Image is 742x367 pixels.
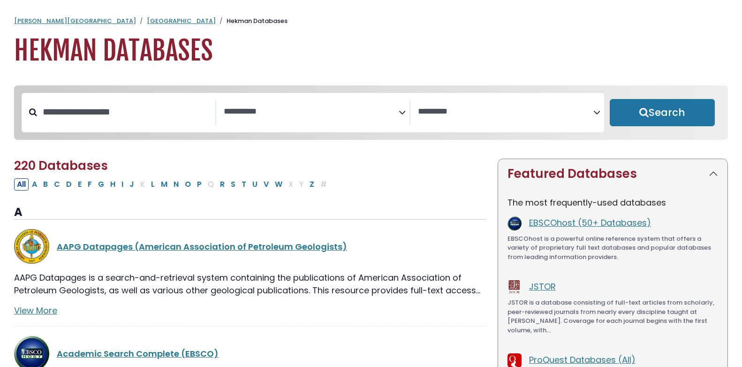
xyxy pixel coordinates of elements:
[57,241,347,252] a: AAPG Datapages (American Association of Petroleum Geologists)
[507,196,718,209] p: The most frequently-used databases
[37,104,215,120] input: Search database by title or keyword
[217,178,227,191] button: Filter Results R
[14,178,29,191] button: All
[171,178,182,191] button: Filter Results N
[261,178,272,191] button: Filter Results V
[14,178,331,190] div: Alpha-list to filter by first letter of database name
[29,178,40,191] button: Filter Results A
[127,178,137,191] button: Filter Results J
[75,178,84,191] button: Filter Results E
[529,281,556,292] a: JSTOR
[14,271,486,297] p: AAPG Datapages is a search-and-retrieval system containing the publications of American Associati...
[40,178,51,191] button: Filter Results B
[63,178,75,191] button: Filter Results D
[498,159,727,189] button: Featured Databases
[148,178,158,191] button: Filter Results L
[182,178,194,191] button: Filter Results O
[147,16,216,25] a: [GEOGRAPHIC_DATA]
[14,305,57,316] a: View More
[158,178,170,191] button: Filter Results M
[307,178,317,191] button: Filter Results Z
[529,354,636,366] a: ProQuest Databases (All)
[14,16,136,25] a: [PERSON_NAME][GEOGRAPHIC_DATA]
[51,178,63,191] button: Filter Results C
[224,107,399,117] textarea: Search
[85,178,95,191] button: Filter Results F
[14,35,728,67] h1: Hekman Databases
[14,206,486,220] h3: A
[14,157,108,174] span: 220 Databases
[216,16,288,26] li: Hekman Databases
[529,217,651,229] a: EBSCOhost (50+ Databases)
[507,234,718,262] p: EBSCOhost is a powerful online reference system that offers a variety of proprietary full text da...
[250,178,260,191] button: Filter Results U
[239,178,249,191] button: Filter Results T
[14,85,728,140] nav: Search filters
[507,298,718,335] p: JSTOR is a database consisting of full-text articles from scholarly, peer-reviewed journals from ...
[95,178,107,191] button: Filter Results G
[107,178,118,191] button: Filter Results H
[57,348,219,359] a: Academic Search Complete (EBSCO)
[418,107,593,117] textarea: Search
[194,178,204,191] button: Filter Results P
[14,16,728,26] nav: breadcrumb
[119,178,126,191] button: Filter Results I
[228,178,238,191] button: Filter Results S
[610,99,715,126] button: Submit for Search Results
[272,178,285,191] button: Filter Results W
